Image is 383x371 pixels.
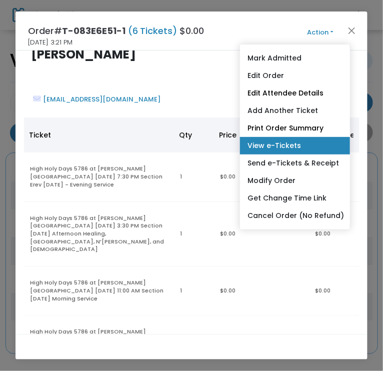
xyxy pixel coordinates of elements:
th: Ticket [24,117,174,152]
td: 1 [174,152,214,201]
td: $0.00 [309,266,369,315]
span: (6 Tickets) [125,24,180,37]
button: Action [290,27,350,38]
td: 1 [174,202,214,267]
td: $0.00 [309,202,369,267]
td: $0.00 [309,315,369,364]
h4: Order# $0.00 [28,24,204,37]
td: $0.00 [214,152,309,201]
td: $0.00 [214,315,309,364]
span: T-083E6E51-1 [62,24,125,37]
a: Mark Admitted [240,49,350,67]
td: High Holy Days 5786 at [PERSON_NAME][GEOGRAPHIC_DATA] [DATE] 7:30 PM Section Kol Nidrei: [DATE] E... [24,315,174,364]
td: 1 [174,315,214,364]
a: Add Another Ticket [240,102,350,119]
td: $0.00 [214,266,309,315]
th: Qty [174,117,214,152]
td: High Holy Days 5786 at [PERSON_NAME][GEOGRAPHIC_DATA] [DATE] 7:30 PM Section Erev [DATE] - Evenin... [24,152,174,201]
td: 1 [174,266,214,315]
a: Edit Order [240,67,350,84]
a: View e-Tickets [240,137,350,154]
td: $0.00 [214,202,309,267]
b: [PERSON_NAME] [31,46,136,62]
a: Cancel Order (No Refund) [240,207,350,224]
a: Get Change Time Link [240,189,350,207]
td: High Holy Days 5786 at [PERSON_NAME][GEOGRAPHIC_DATA] [DATE] 3:30 PM Section [DATE] Afternoon Hea... [24,202,174,267]
th: Price [214,117,309,152]
a: Modify Order [240,172,350,189]
a: Edit Attendee Details [240,84,350,102]
a: Print Order Summary [240,119,350,137]
a: [EMAIL_ADDRESS][DOMAIN_NAME] [41,94,160,104]
td: High Holy Days 5786 at [PERSON_NAME][GEOGRAPHIC_DATA] [DATE] 11:00 AM Section [DATE] Morning Service [24,266,174,315]
button: Close [345,24,358,37]
span: [DATE] 3:21 PM [28,37,72,47]
a: Send e-Tickets & Receipt [240,154,350,172]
